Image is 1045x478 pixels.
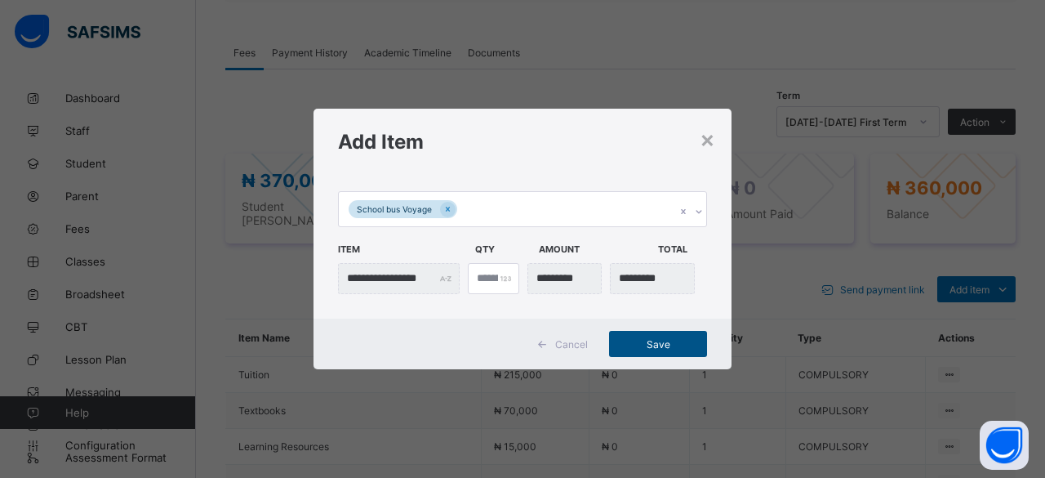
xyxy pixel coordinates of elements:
[980,421,1029,470] button: Open asap
[539,235,650,263] span: Amount
[658,235,714,263] span: Total
[555,338,588,351] span: Cancel
[338,130,707,154] h1: Add Item
[475,235,531,263] span: Qty
[349,200,440,219] div: School bus Voyage
[621,338,695,351] span: Save
[338,235,467,263] span: Item
[700,125,715,153] div: ×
